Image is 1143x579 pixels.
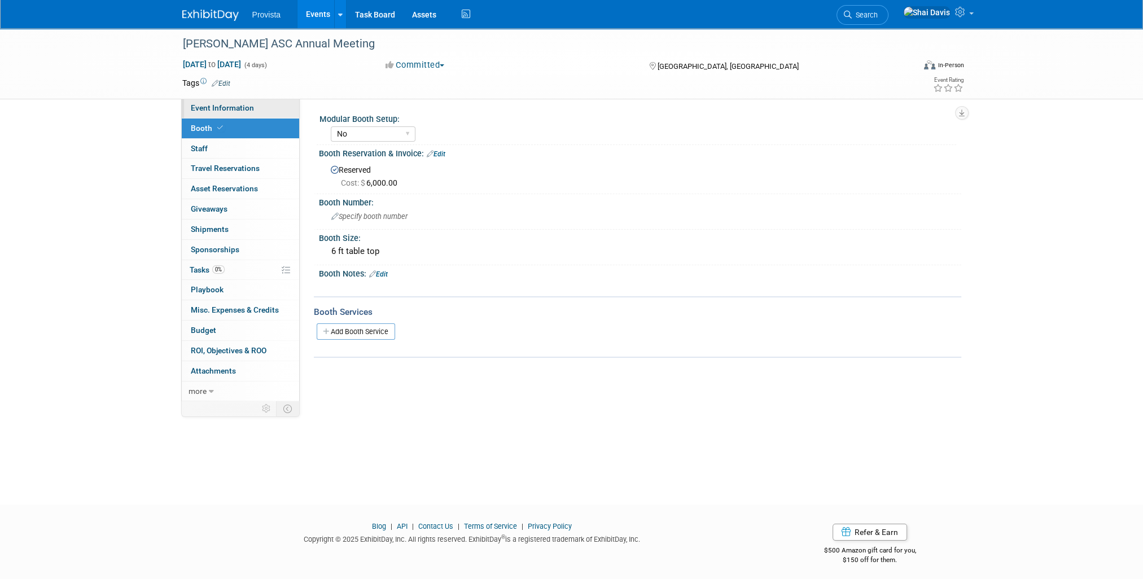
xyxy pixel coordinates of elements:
a: Tasks0% [182,260,299,280]
div: Booth Number: [319,194,961,208]
div: Booth Notes: [319,265,961,280]
span: Tasks [190,265,225,274]
div: Reserved [327,161,953,188]
a: Terms of Service [464,522,517,530]
a: Asset Reservations [182,179,299,199]
span: Search [852,11,878,19]
a: Giveaways [182,199,299,219]
span: 0% [212,265,225,274]
div: Modular Booth Setup: [319,111,956,125]
td: Personalize Event Tab Strip [257,401,277,416]
div: Copyright © 2025 ExhibitDay, Inc. All rights reserved. ExhibitDay is a registered trademark of Ex... [182,532,763,545]
a: Staff [182,139,299,159]
a: Refer & Earn [833,524,907,541]
a: Edit [369,270,388,278]
span: Booth [191,124,225,133]
span: Giveaways [191,204,227,213]
div: In-Person [937,61,964,69]
img: Shai Davis [903,6,951,19]
span: Playbook [191,285,224,294]
span: Sponsorships [191,245,239,254]
div: Event Rating [932,77,963,83]
span: Event Information [191,103,254,112]
i: Booth reservation complete [217,125,223,131]
a: Contact Us [418,522,453,530]
div: Booth Size: [319,230,961,244]
span: Budget [191,326,216,335]
span: [DATE] [DATE] [182,59,242,69]
span: | [388,522,395,530]
span: Travel Reservations [191,164,260,173]
div: Booth Services [314,306,961,318]
span: Attachments [191,366,236,375]
div: $150 off for them. [779,555,961,565]
a: Shipments [182,220,299,239]
span: | [519,522,526,530]
div: $500 Amazon gift card for you, [779,538,961,564]
span: Provista [252,10,281,19]
span: Staff [191,144,208,153]
div: Event Format [848,59,964,76]
a: API [397,522,408,530]
div: 6 ft table top [327,243,953,260]
span: | [455,522,462,530]
span: Misc. Expenses & Credits [191,305,279,314]
a: Booth [182,119,299,138]
span: Cost: $ [341,178,366,187]
span: to [207,60,217,69]
span: (4 days) [243,62,267,69]
div: Booth Reservation & Invoice: [319,145,961,160]
span: Shipments [191,225,229,234]
a: Misc. Expenses & Credits [182,300,299,320]
a: Event Information [182,98,299,118]
div: [PERSON_NAME] ASC Annual Meeting [179,34,897,54]
a: Attachments [182,361,299,381]
span: Asset Reservations [191,184,258,193]
sup: ® [501,534,505,540]
span: [GEOGRAPHIC_DATA], [GEOGRAPHIC_DATA] [658,62,799,71]
td: Toggle Event Tabs [276,401,299,416]
a: Travel Reservations [182,159,299,178]
a: more [182,381,299,401]
a: Search [837,5,888,25]
a: Privacy Policy [528,522,572,530]
a: Budget [182,321,299,340]
a: Sponsorships [182,240,299,260]
img: ExhibitDay [182,10,239,21]
td: Tags [182,77,230,89]
span: 6,000.00 [341,178,402,187]
a: Blog [372,522,386,530]
a: Playbook [182,280,299,300]
button: Committed [382,59,449,71]
a: Add Booth Service [317,323,395,340]
a: Edit [212,80,230,87]
a: ROI, Objectives & ROO [182,341,299,361]
span: more [189,387,207,396]
span: | [409,522,417,530]
img: Format-Inperson.png [924,60,935,69]
a: Edit [427,150,445,158]
span: ROI, Objectives & ROO [191,346,266,355]
span: Specify booth number [331,212,408,221]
